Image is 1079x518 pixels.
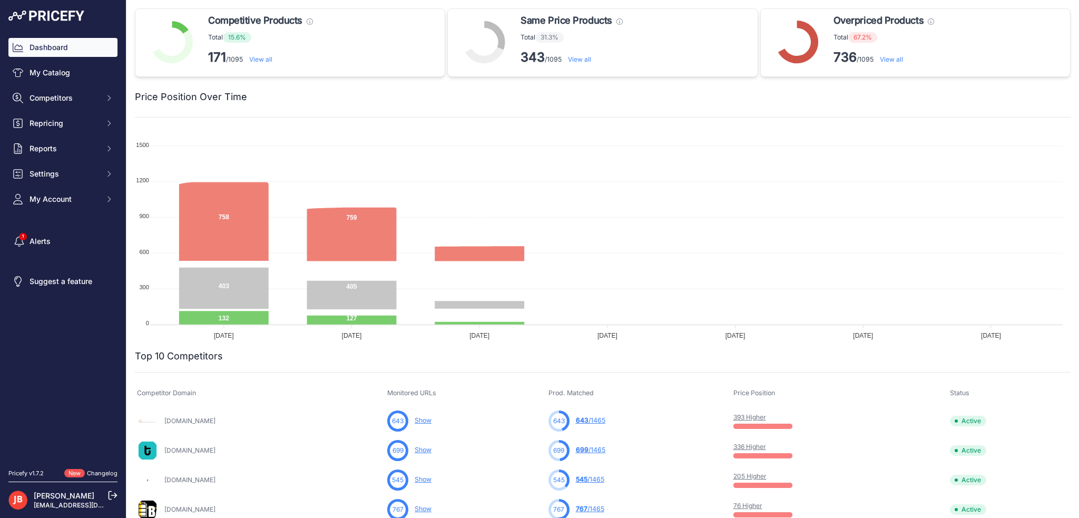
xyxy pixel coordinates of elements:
[164,505,215,513] a: [DOMAIN_NAME]
[342,332,362,339] tspan: [DATE]
[576,505,604,513] a: 767/1465
[597,332,617,339] tspan: [DATE]
[137,389,196,397] span: Competitor Domain
[139,249,149,255] tspan: 600
[981,332,1001,339] tspan: [DATE]
[950,389,969,397] span: Status
[576,416,605,424] a: 643/1465
[553,505,564,514] span: 767
[880,55,903,63] a: View all
[521,50,545,65] strong: 343
[535,32,564,43] span: 31.3%
[34,501,144,509] a: [EMAIL_ADDRESS][DOMAIN_NAME]
[568,55,591,63] a: View all
[8,63,117,82] a: My Catalog
[576,446,588,454] span: 699
[135,349,223,364] h2: Top 10 Competitors
[576,446,605,454] a: 699/1465
[521,49,622,66] p: /1095
[392,475,404,485] span: 545
[8,89,117,107] button: Competitors
[8,164,117,183] button: Settings
[8,272,117,291] a: Suggest a feature
[34,491,94,500] a: [PERSON_NAME]
[950,504,986,515] span: Active
[833,50,857,65] strong: 736
[576,505,587,513] span: 767
[208,50,226,65] strong: 171
[392,416,404,426] span: 643
[415,475,431,483] a: Show
[393,505,404,514] span: 767
[553,416,565,426] span: 643
[576,416,588,424] span: 643
[8,190,117,209] button: My Account
[415,505,431,513] a: Show
[725,332,746,339] tspan: [DATE]
[139,213,149,219] tspan: 900
[208,32,313,43] p: Total
[30,118,99,129] span: Repricing
[164,417,215,425] a: [DOMAIN_NAME]
[136,142,149,148] tspan: 1500
[164,476,215,484] a: [DOMAIN_NAME]
[553,475,565,485] span: 545
[415,446,431,454] a: Show
[833,13,924,28] span: Overpriced Products
[30,194,99,204] span: My Account
[87,470,117,477] a: Changelog
[136,177,149,183] tspan: 1200
[576,475,604,483] a: 545/1465
[8,38,117,456] nav: Sidebar
[548,389,594,397] span: Prod. Matched
[848,32,877,43] span: 67.2%
[146,320,149,326] tspan: 0
[950,445,986,456] span: Active
[249,55,272,63] a: View all
[733,389,775,397] span: Price Position
[950,475,986,485] span: Active
[553,446,564,455] span: 699
[733,472,767,480] a: 205 Higher
[135,90,247,104] h2: Price Position Over Time
[733,502,762,510] a: 76 Higher
[8,232,117,251] a: Alerts
[208,13,302,28] span: Competitive Products
[139,284,149,290] tspan: 300
[30,93,99,103] span: Competitors
[576,475,587,483] span: 545
[8,38,117,57] a: Dashboard
[8,139,117,158] button: Reports
[387,389,436,397] span: Monitored URLs
[469,332,489,339] tspan: [DATE]
[164,446,215,454] a: [DOMAIN_NAME]
[733,443,766,451] a: 336 Higher
[853,332,873,339] tspan: [DATE]
[208,49,313,66] p: /1095
[64,469,85,478] span: New
[950,416,986,426] span: Active
[30,143,99,154] span: Reports
[223,32,251,43] span: 15.6%
[30,169,99,179] span: Settings
[8,11,84,21] img: Pricefy Logo
[214,332,234,339] tspan: [DATE]
[833,49,934,66] p: /1095
[733,413,766,421] a: 393 Higher
[833,32,934,43] p: Total
[415,416,431,424] a: Show
[521,13,612,28] span: Same Price Products
[8,114,117,133] button: Repricing
[521,32,622,43] p: Total
[8,469,44,478] div: Pricefy v1.7.2
[393,446,404,455] span: 699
